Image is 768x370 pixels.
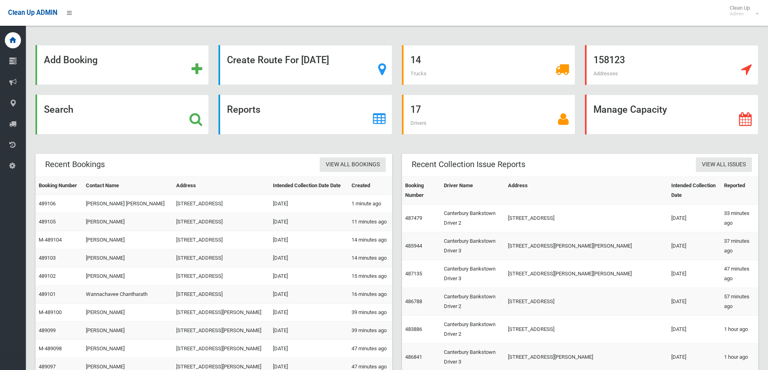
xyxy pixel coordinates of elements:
td: 1 minute ago [348,195,392,213]
a: 483886 [405,326,422,332]
a: 489099 [39,327,56,333]
a: 487135 [405,271,422,277]
a: Add Booking [35,45,209,85]
span: Addresses [593,70,618,76]
a: 489106 [39,201,56,207]
a: 489101 [39,291,56,297]
a: 489103 [39,255,56,261]
strong: 17 [410,104,421,115]
th: Address [173,177,270,195]
td: [STREET_ADDRESS] [505,288,668,316]
strong: Reports [227,104,260,115]
td: Canterbury Bankstown Driver 2 [441,316,504,343]
strong: 158123 [593,54,625,66]
span: Clean Up ADMIN [8,9,57,17]
td: [STREET_ADDRESS] [173,231,270,249]
td: [STREET_ADDRESS] [505,316,668,343]
td: [STREET_ADDRESS][PERSON_NAME] [173,340,270,358]
td: [PERSON_NAME] [83,249,173,267]
span: Clean Up [726,5,758,17]
td: 16 minutes ago [348,285,392,304]
a: 17 Drivers [402,95,575,134]
span: Trucks [410,70,427,76]
td: [PERSON_NAME] [83,231,173,249]
a: 485944 [405,243,422,249]
td: Canterbury Bankstown Driver 2 [441,288,504,316]
strong: Manage Capacity [593,104,667,115]
td: 37 minutes ago [721,232,758,260]
td: [DATE] [668,288,721,316]
td: [STREET_ADDRESS] [173,195,270,213]
td: [PERSON_NAME] [PERSON_NAME] [83,195,173,213]
td: 47 minutes ago [721,260,758,288]
td: [STREET_ADDRESS] [173,249,270,267]
td: [DATE] [270,195,348,213]
header: Recent Collection Issue Reports [402,157,535,172]
a: View All Bookings [320,157,386,172]
td: Wannachavee Chantharath [83,285,173,304]
td: 15 minutes ago [348,267,392,285]
td: Canterbury Bankstown Driver 3 [441,260,504,288]
td: 33 minutes ago [721,205,758,232]
td: 11 minutes ago [348,213,392,231]
td: [STREET_ADDRESS][PERSON_NAME][PERSON_NAME] [505,260,668,288]
th: Intended Collection Date Date [270,177,348,195]
td: [DATE] [270,231,348,249]
td: [DATE] [270,285,348,304]
header: Recent Bookings [35,157,114,172]
td: 47 minutes ago [348,340,392,358]
span: Drivers [410,120,427,126]
td: Canterbury Bankstown Driver 3 [441,232,504,260]
td: [STREET_ADDRESS][PERSON_NAME][PERSON_NAME] [505,232,668,260]
td: [DATE] [668,260,721,288]
td: 14 minutes ago [348,249,392,267]
th: Created [348,177,392,195]
th: Driver Name [441,177,504,205]
a: 14 Trucks [402,45,575,85]
th: Booking Number [35,177,83,195]
td: [DATE] [270,304,348,322]
a: 487479 [405,215,422,221]
strong: 14 [410,54,421,66]
td: [STREET_ADDRESS] [173,285,270,304]
td: [STREET_ADDRESS][PERSON_NAME] [173,304,270,322]
td: [PERSON_NAME] [83,213,173,231]
a: 489102 [39,273,56,279]
td: [STREET_ADDRESS] [173,267,270,285]
th: Contact Name [83,177,173,195]
a: M-489098 [39,345,62,351]
td: [STREET_ADDRESS] [505,205,668,232]
td: [PERSON_NAME] [83,340,173,358]
a: Reports [219,95,392,134]
strong: Create Route For [DATE] [227,54,329,66]
td: [DATE] [668,316,721,343]
a: 486841 [405,354,422,360]
a: View All Issues [696,157,752,172]
td: [DATE] [270,213,348,231]
a: M-489104 [39,237,62,243]
td: 39 minutes ago [348,304,392,322]
td: 1 hour ago [721,316,758,343]
td: [DATE] [668,205,721,232]
td: 39 minutes ago [348,322,392,340]
td: [PERSON_NAME] [83,322,173,340]
a: 489105 [39,219,56,225]
td: [DATE] [270,267,348,285]
td: [DATE] [270,322,348,340]
strong: Search [44,104,73,115]
td: [DATE] [270,340,348,358]
td: [PERSON_NAME] [83,267,173,285]
td: [DATE] [270,249,348,267]
a: M-489100 [39,309,62,315]
th: Reported [721,177,758,205]
th: Address [505,177,668,205]
a: 489097 [39,364,56,370]
a: 486788 [405,298,422,304]
strong: Add Booking [44,54,98,66]
td: Canterbury Bankstown Driver 2 [441,205,504,232]
a: Search [35,95,209,134]
td: 57 minutes ago [721,288,758,316]
a: 158123 Addresses [585,45,758,85]
td: [STREET_ADDRESS][PERSON_NAME] [173,322,270,340]
small: Admin [730,11,750,17]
